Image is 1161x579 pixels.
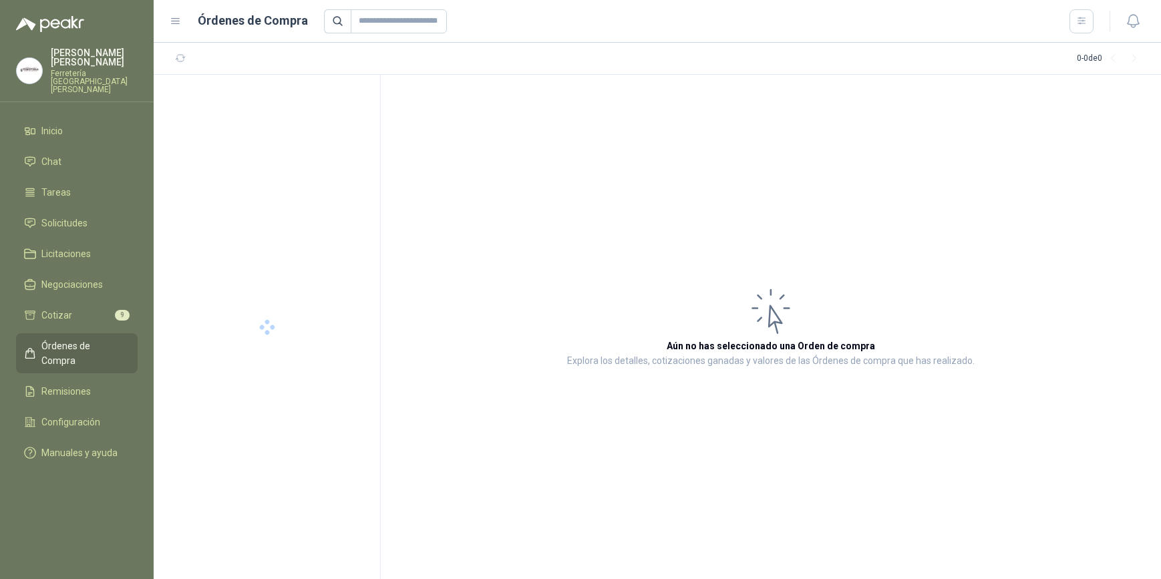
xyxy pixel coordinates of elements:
[16,241,138,266] a: Licitaciones
[16,272,138,297] a: Negociaciones
[16,16,84,32] img: Logo peakr
[16,379,138,404] a: Remisiones
[115,310,130,321] span: 9
[16,118,138,144] a: Inicio
[16,303,138,328] a: Cotizar9
[51,69,138,93] p: Ferretería [GEOGRAPHIC_DATA][PERSON_NAME]
[41,339,125,368] span: Órdenes de Compra
[16,210,138,236] a: Solicitudes
[16,149,138,174] a: Chat
[41,277,103,292] span: Negociaciones
[41,154,61,169] span: Chat
[51,48,138,67] p: [PERSON_NAME] [PERSON_NAME]
[667,339,875,353] h3: Aún no has seleccionado una Orden de compra
[1077,48,1145,69] div: 0 - 0 de 0
[41,246,91,261] span: Licitaciones
[16,409,138,435] a: Configuración
[41,445,118,460] span: Manuales y ayuda
[198,11,308,30] h1: Órdenes de Compra
[16,333,138,373] a: Órdenes de Compra
[41,124,63,138] span: Inicio
[41,308,72,323] span: Cotizar
[567,353,975,369] p: Explora los detalles, cotizaciones ganadas y valores de las Órdenes de compra que has realizado.
[17,58,42,83] img: Company Logo
[41,384,91,399] span: Remisiones
[41,216,88,230] span: Solicitudes
[16,440,138,465] a: Manuales y ayuda
[16,180,138,205] a: Tareas
[41,415,100,429] span: Configuración
[41,185,71,200] span: Tareas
